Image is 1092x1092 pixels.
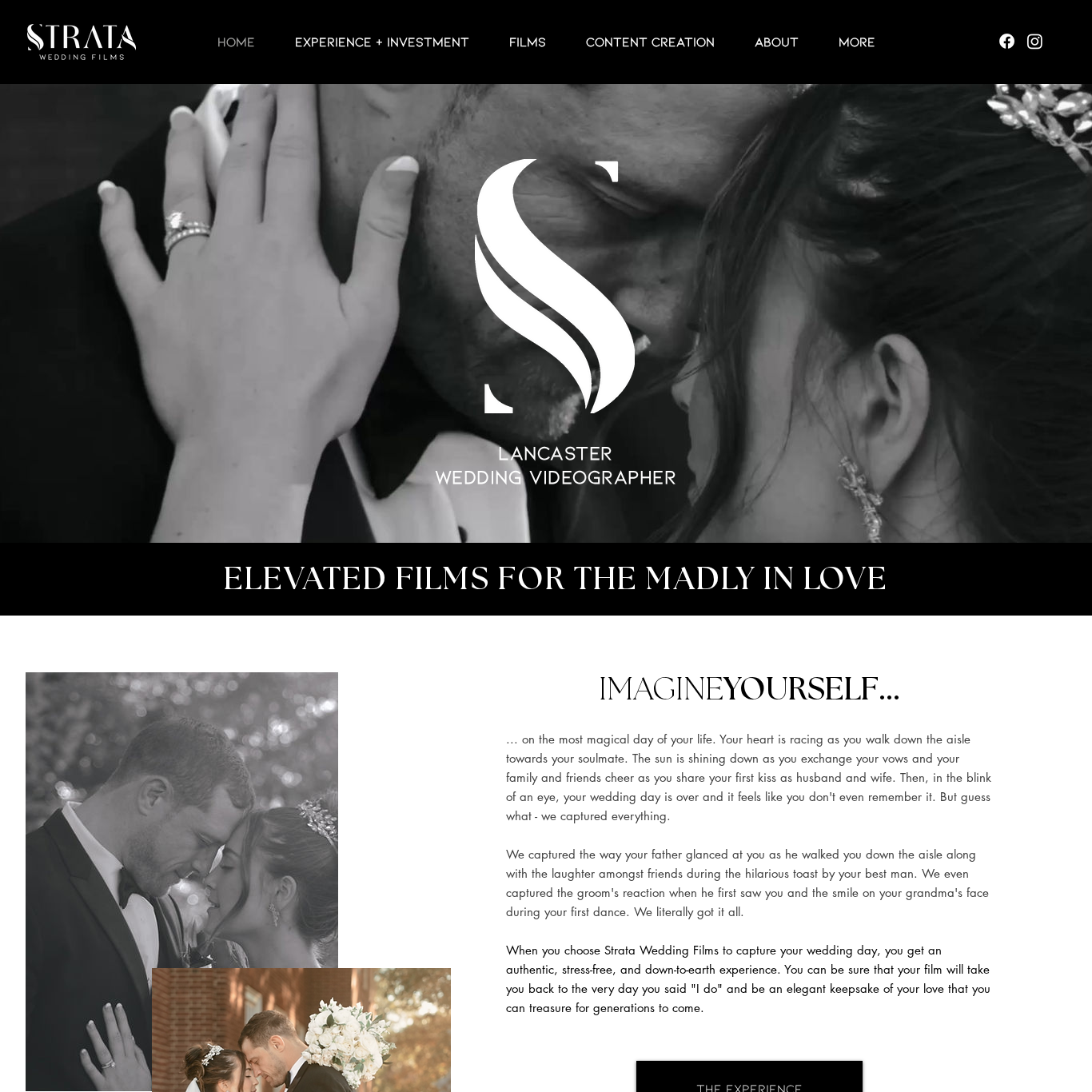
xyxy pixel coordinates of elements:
[747,32,807,51] p: ABOUT
[275,32,489,51] a: EXPERIENCE + INVESTMENT
[197,32,275,51] a: HOME
[997,31,1045,51] ul: Social Bar
[209,32,263,51] p: HOME
[735,32,819,51] a: ABOUT
[475,159,635,413] img: LUX S TEST_edited.png
[287,32,477,51] p: EXPERIENCE + INVESTMENT
[578,32,723,51] p: CONTENT CREATION
[489,32,566,51] a: Films
[506,847,989,919] span: We captured the way your father glanced at you as he walked you down the aisle along with the lau...
[831,32,883,51] p: More
[506,731,991,823] span: ... on the most magical day of your life. Your heart is racing as you walk down the aisle towards...
[506,943,990,1015] span: When you choose Strata Wedding Films to capture your wedding day, you get an authentic, stress-fr...
[723,674,900,706] span: YOURSELF...
[152,32,940,51] nav: Site
[566,32,735,51] a: CONTENT CREATION
[27,24,136,60] img: LUX STRATA TEST_edited.png
[224,564,888,596] span: ELEVATED FILMS FOR THE MADLY IN LOVE
[435,440,677,488] span: LANCASTER WEDDING VIDEOGRAPHER
[599,674,723,708] span: IMAGINE
[501,32,554,51] p: Films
